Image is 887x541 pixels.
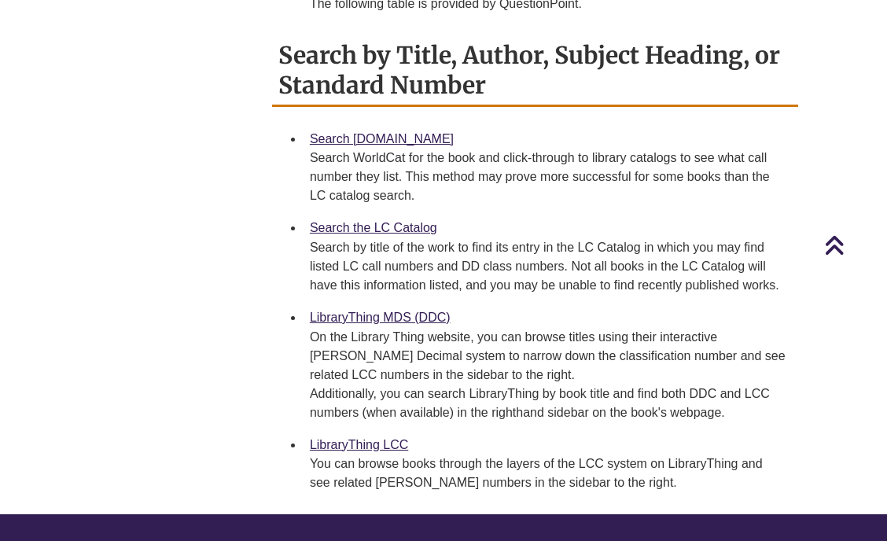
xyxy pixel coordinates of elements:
a: LibraryThing LCC [310,438,408,451]
div: You can browse books through the layers of the LCC system on LibraryThing and see related [PERSON... [310,455,786,492]
a: Search the LC Catalog [310,221,437,234]
div: Search by title of the work to find its entry in the LC Catalog in which you may find listed LC c... [310,238,786,295]
a: Back to Top [824,234,883,256]
div: Search WorldCat for the book and click-through to library catalogs to see what call number they l... [310,149,786,205]
a: LibraryThing MDS (DDC) [310,311,451,324]
div: On the Library Thing website, you can browse titles using their interactive [PERSON_NAME] Decimal... [310,328,786,422]
h2: Search by Title, Author, Subject Heading, or Standard Number [272,35,798,107]
a: Search [DOMAIN_NAME] [310,132,454,145]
